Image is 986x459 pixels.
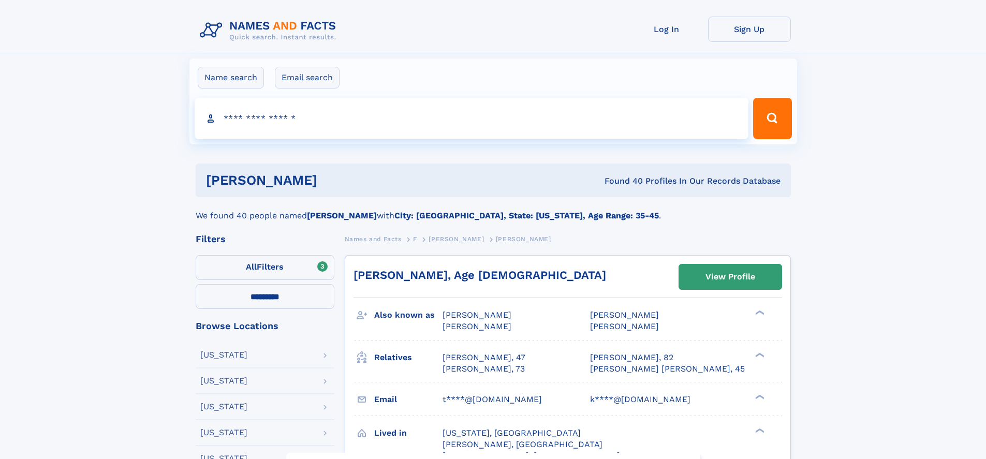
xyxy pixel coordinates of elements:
[374,349,443,366] h3: Relatives
[345,232,402,245] a: Names and Facts
[196,321,334,331] div: Browse Locations
[753,98,791,139] button: Search Button
[374,424,443,442] h3: Lived in
[200,351,247,359] div: [US_STATE]
[753,393,765,400] div: ❯
[443,363,525,375] a: [PERSON_NAME], 73
[679,264,782,289] a: View Profile
[753,351,765,358] div: ❯
[590,321,659,331] span: [PERSON_NAME]
[275,67,340,88] label: Email search
[429,235,484,243] span: [PERSON_NAME]
[443,439,602,449] span: [PERSON_NAME], [GEOGRAPHIC_DATA]
[200,428,247,437] div: [US_STATE]
[590,352,673,363] a: [PERSON_NAME], 82
[354,269,606,282] a: [PERSON_NAME], Age [DEMOGRAPHIC_DATA]
[443,321,511,331] span: [PERSON_NAME]
[307,211,377,220] b: [PERSON_NAME]
[429,232,484,245] a: [PERSON_NAME]
[590,363,745,375] a: [PERSON_NAME] [PERSON_NAME], 45
[200,403,247,411] div: [US_STATE]
[200,377,247,385] div: [US_STATE]
[413,235,417,243] span: F
[443,310,511,320] span: [PERSON_NAME]
[246,262,257,272] span: All
[443,428,581,438] span: [US_STATE], [GEOGRAPHIC_DATA]
[625,17,708,42] a: Log In
[196,255,334,280] label: Filters
[196,17,345,45] img: Logo Names and Facts
[708,17,791,42] a: Sign Up
[195,98,749,139] input: search input
[196,197,791,222] div: We found 40 people named with .
[705,265,755,289] div: View Profile
[753,427,765,434] div: ❯
[394,211,659,220] b: City: [GEOGRAPHIC_DATA], State: [US_STATE], Age Range: 35-45
[206,174,461,187] h1: [PERSON_NAME]
[374,306,443,324] h3: Also known as
[753,309,765,316] div: ❯
[198,67,264,88] label: Name search
[196,234,334,244] div: Filters
[443,352,525,363] a: [PERSON_NAME], 47
[496,235,551,243] span: [PERSON_NAME]
[374,391,443,408] h3: Email
[413,232,417,245] a: F
[590,310,659,320] span: [PERSON_NAME]
[461,175,781,187] div: Found 40 Profiles In Our Records Database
